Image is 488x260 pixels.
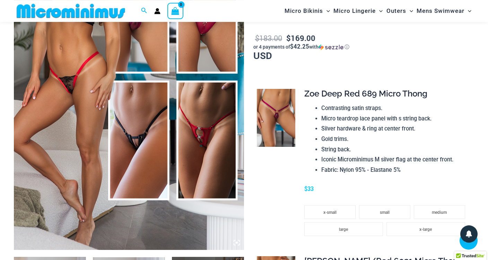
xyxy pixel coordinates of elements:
[321,165,469,175] li: Fabric: Nylon 95% - Elastane 5%
[290,42,309,50] span: $42.25
[321,114,469,124] li: Micro teardrop lace panel with s string back.
[380,210,390,215] span: small
[339,227,348,232] span: large
[167,3,183,19] a: View Shopping Cart, empty
[464,2,471,20] span: Menu Toggle
[319,44,343,50] img: Sezzle
[253,43,474,50] div: or 4 payments of$42.25withSezzle Click to learn more about Sezzle
[359,205,410,219] li: small
[285,2,323,20] span: Micro Bikinis
[304,222,383,236] li: large
[255,33,259,43] span: $
[282,1,474,21] nav: Site Navigation
[14,3,128,19] img: MM SHOP LOGO FLAT
[304,89,427,99] span: Zoe Deep Red 689 Micro Thong
[321,134,469,144] li: Gold trims.
[321,103,469,114] li: Contrasting satin straps.
[321,124,469,134] li: Silver hardware & ring at center front.
[141,7,147,15] a: Search icon link
[415,2,473,20] a: Mens SwimwearMenu ToggleMenu Toggle
[385,2,415,20] a: OutersMenu ToggleMenu Toggle
[304,205,356,219] li: x-small
[286,33,291,43] span: $
[321,154,469,165] li: Iconic Microminimus M silver flag at the center front.
[414,205,465,219] li: medium
[386,222,465,236] li: x-large
[386,2,406,20] span: Outers
[417,2,464,20] span: Mens Swimwear
[323,210,337,215] span: x-small
[257,89,295,147] img: Zoe Deep Red 689 Micro Thong
[376,2,383,20] span: Menu Toggle
[283,2,332,20] a: Micro BikinisMenu ToggleMenu Toggle
[253,32,474,60] p: USD
[323,2,330,20] span: Menu Toggle
[253,43,474,50] div: or 4 payments of with
[304,185,314,192] span: $33
[333,2,376,20] span: Micro Lingerie
[255,33,282,43] bdi: 183.00
[286,33,315,43] bdi: 169.00
[406,2,413,20] span: Menu Toggle
[321,144,469,155] li: String back.
[332,2,384,20] a: Micro LingerieMenu ToggleMenu Toggle
[419,227,432,232] span: x-large
[154,8,160,14] a: Account icon link
[432,210,447,215] span: medium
